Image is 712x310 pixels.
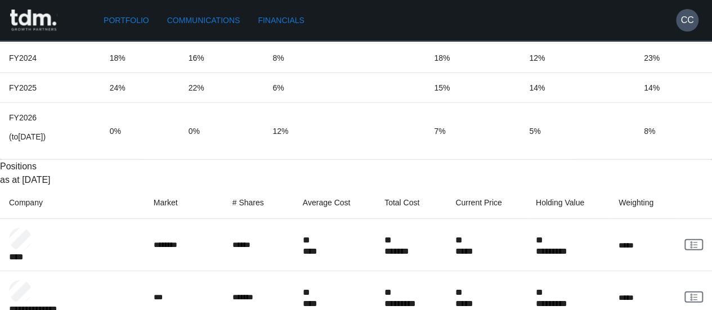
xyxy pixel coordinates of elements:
a: Financials [253,10,308,31]
td: 7% [425,103,520,160]
th: # Shares [223,187,294,219]
a: Portfolio [99,10,154,31]
td: 8% [635,103,712,160]
td: 12% [520,43,635,73]
th: Weighting [610,187,675,219]
h6: CC [680,14,693,27]
td: 5% [520,103,635,160]
th: Market [145,187,223,219]
a: Communications [163,10,245,31]
td: 14% [520,73,635,103]
a: View Client Communications [684,239,703,250]
p: (to [DATE] ) [9,131,92,142]
td: 12% [263,103,425,160]
td: 0% [180,103,264,160]
td: 0% [101,103,180,160]
td: 6% [263,73,425,103]
td: 23% [635,43,712,73]
th: Holding Value [527,187,610,219]
a: View Client Communications [684,291,703,303]
td: 24% [101,73,180,103]
th: Average Cost [294,187,375,219]
g: rgba(16, 24, 40, 0.6 [691,242,697,248]
td: 14% [635,73,712,103]
th: Current Price [446,187,527,219]
td: 22% [180,73,264,103]
td: 18% [425,43,520,73]
td: 8% [263,43,425,73]
g: rgba(16, 24, 40, 0.6 [691,294,697,300]
td: 18% [101,43,180,73]
th: Total Cost [375,187,446,219]
td: 15% [425,73,520,103]
td: 16% [180,43,264,73]
button: CC [676,9,698,32]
